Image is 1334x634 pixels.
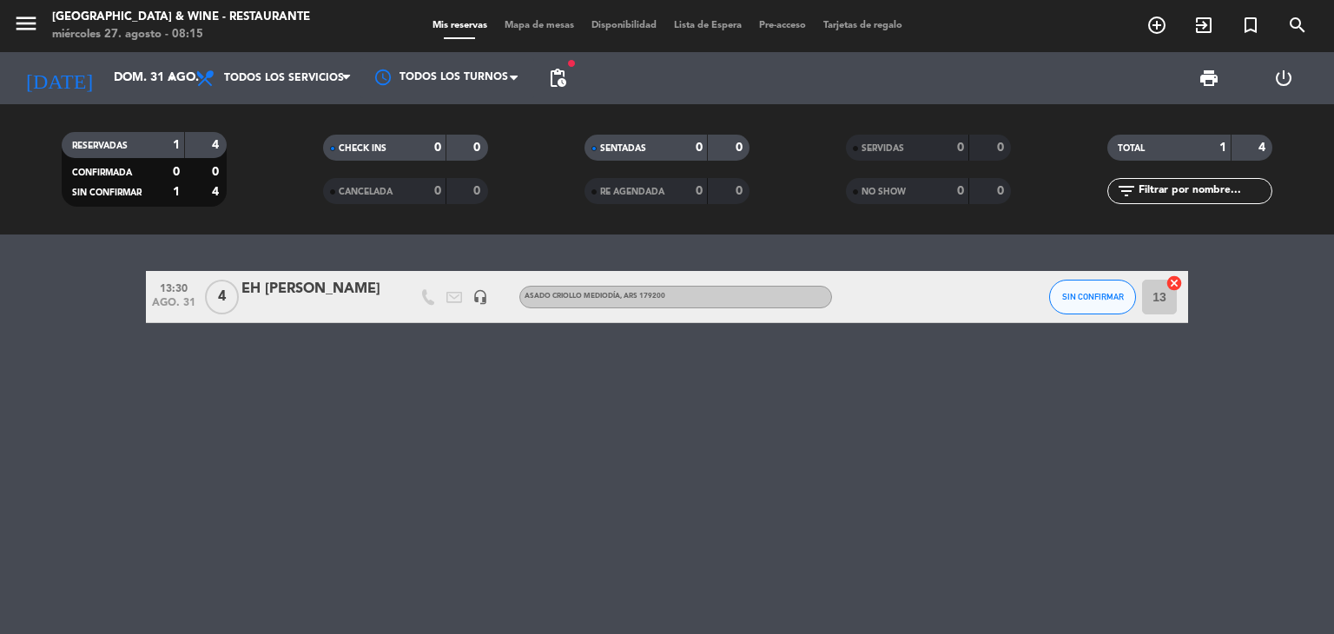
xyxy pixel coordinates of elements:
span: pending_actions [547,68,568,89]
span: RE AGENDADA [600,188,664,196]
strong: 4 [1258,142,1269,154]
span: CONFIRMADA [72,168,132,177]
span: Tarjetas de regalo [815,21,911,30]
i: turned_in_not [1240,15,1261,36]
span: CANCELADA [339,188,393,196]
i: add_circle_outline [1146,15,1167,36]
strong: 4 [212,139,222,151]
strong: 0 [957,142,964,154]
span: SIN CONFIRMAR [72,188,142,197]
span: TOTAL [1118,144,1145,153]
strong: 0 [434,185,441,197]
strong: 0 [434,142,441,154]
strong: 0 [173,166,180,178]
i: power_settings_new [1273,68,1294,89]
span: Mapa de mesas [496,21,583,30]
strong: 0 [696,142,703,154]
i: arrow_drop_down [162,68,182,89]
div: [GEOGRAPHIC_DATA] & Wine - Restaurante [52,9,310,26]
span: Pre-acceso [750,21,815,30]
strong: 1 [1219,142,1226,154]
strong: 0 [473,185,484,197]
button: menu [13,10,39,43]
span: CHECK INS [339,144,386,153]
strong: 0 [736,142,746,154]
i: search [1287,15,1308,36]
span: Lista de Espera [665,21,750,30]
span: SENTADAS [600,144,646,153]
span: ago. 31 [152,297,195,317]
span: 4 [205,280,239,314]
span: Mis reservas [424,21,496,30]
span: fiber_manual_record [566,58,577,69]
strong: 0 [473,142,484,154]
strong: 0 [736,185,746,197]
span: NO SHOW [862,188,906,196]
strong: 1 [173,139,180,151]
span: SERVIDAS [862,144,904,153]
span: SIN CONFIRMAR [1062,292,1124,301]
span: Todos los servicios [224,72,344,84]
i: [DATE] [13,59,105,97]
strong: 0 [997,185,1007,197]
span: , ARS 179200 [620,293,665,300]
strong: 0 [957,185,964,197]
i: headset_mic [472,289,488,305]
strong: 0 [212,166,222,178]
i: exit_to_app [1193,15,1214,36]
div: LOG OUT [1246,52,1321,104]
span: 13:30 [152,277,195,297]
i: filter_list [1116,181,1137,201]
strong: 4 [212,186,222,198]
strong: 1 [173,186,180,198]
div: EH [PERSON_NAME] [241,278,389,300]
strong: 0 [997,142,1007,154]
button: SIN CONFIRMAR [1049,280,1136,314]
i: menu [13,10,39,36]
input: Filtrar por nombre... [1137,182,1271,201]
span: print [1199,68,1219,89]
strong: 0 [696,185,703,197]
span: RESERVADAS [72,142,128,150]
span: ASADO CRIOLLO MEDIODÍA [525,293,665,300]
i: cancel [1166,274,1183,292]
div: miércoles 27. agosto - 08:15 [52,26,310,43]
span: Disponibilidad [583,21,665,30]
